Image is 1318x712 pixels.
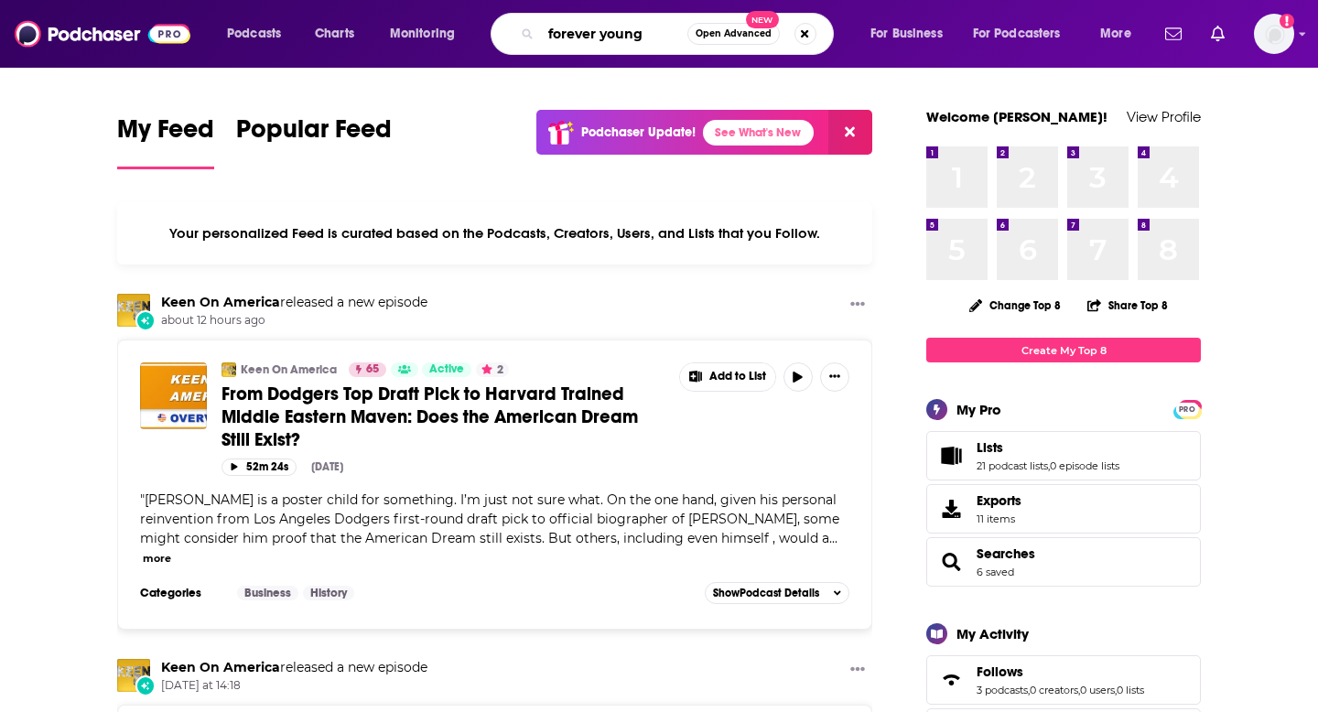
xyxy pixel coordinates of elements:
h3: released a new episode [161,659,427,676]
img: From Dodgers Top Draft Pick to Harvard Trained Middle Eastern Maven: Does the American Dream Stil... [140,362,207,429]
button: 52m 24s [221,458,297,476]
a: PRO [1176,402,1198,415]
span: Open Advanced [696,29,772,38]
a: View Profile [1127,108,1201,125]
span: Lists [926,431,1201,480]
a: My Feed [117,113,214,169]
span: More [1100,21,1131,47]
a: 0 creators [1030,684,1078,696]
span: Popular Feed [236,113,392,156]
div: New Episode [135,675,156,696]
button: open menu [214,19,305,49]
a: 0 episode lists [1050,459,1119,472]
a: Lists [933,443,969,469]
a: Keen On America [161,659,280,675]
a: History [303,586,354,600]
span: about 12 hours ago [161,313,427,329]
span: , [1078,684,1080,696]
span: , [1048,459,1050,472]
button: Show profile menu [1254,14,1294,54]
button: Show More Button [843,659,872,682]
div: New Episode [135,310,156,330]
a: Searches [933,549,969,575]
span: Logged in as megcassidy [1254,14,1294,54]
a: Show notifications dropdown [1158,18,1189,49]
span: , [1115,684,1117,696]
button: Show More Button [820,362,849,392]
a: See What's New [703,120,814,146]
h3: Categories [140,586,222,600]
button: ShowPodcast Details [705,582,849,604]
button: Share Top 8 [1086,287,1169,323]
button: Open AdvancedNew [687,23,780,45]
span: Lists [977,439,1003,456]
span: PRO [1176,403,1198,416]
a: Lists [977,439,1119,456]
span: My Feed [117,113,214,156]
input: Search podcasts, credits, & more... [541,19,687,49]
a: Active [422,362,471,377]
span: Searches [926,537,1201,587]
img: Keen On America [221,362,236,377]
a: 0 lists [1117,684,1144,696]
img: Podchaser - Follow, Share and Rate Podcasts [15,16,190,51]
button: open menu [961,19,1087,49]
img: Keen On America [117,659,150,692]
a: Searches [977,545,1035,562]
span: From Dodgers Top Draft Pick to Harvard Trained Middle Eastern Maven: Does the American Dream Stil... [221,383,638,451]
span: For Podcasters [973,21,1061,47]
button: Show More Button [680,363,775,391]
button: Change Top 8 [958,294,1072,317]
button: more [143,551,171,566]
div: [DATE] [311,460,343,473]
span: ... [829,530,837,546]
button: Show More Button [843,294,872,317]
span: Exports [977,492,1021,509]
a: 0 users [1080,684,1115,696]
span: Follows [926,655,1201,705]
button: open menu [377,19,479,49]
button: open menu [1087,19,1154,49]
a: From Dodgers Top Draft Pick to Harvard Trained Middle Eastern Maven: Does the American Dream Stil... [221,383,666,451]
span: Follows [977,663,1023,680]
span: [PERSON_NAME] is a poster child for something. I’m just not sure what. On the one hand, given his... [140,491,839,546]
a: 3 podcasts [977,684,1028,696]
h3: released a new episode [161,294,427,311]
div: Your personalized Feed is curated based on the Podcasts, Creators, Users, and Lists that you Follow. [117,202,872,264]
a: Create My Top 8 [926,338,1201,362]
a: Show notifications dropdown [1204,18,1232,49]
span: Monitoring [390,21,455,47]
a: 6 saved [977,566,1014,578]
button: 2 [476,362,509,377]
button: open menu [858,19,966,49]
span: " [140,491,839,546]
span: , [1028,684,1030,696]
div: My Pro [956,401,1001,418]
a: Charts [303,19,365,49]
a: 21 podcast lists [977,459,1048,472]
span: Show Podcast Details [713,587,819,599]
a: Keen On America [161,294,280,310]
svg: Add a profile image [1280,14,1294,28]
a: Welcome [PERSON_NAME]! [926,108,1107,125]
a: Follows [977,663,1144,680]
span: Exports [933,496,969,522]
span: For Business [870,21,943,47]
span: New [746,11,779,28]
a: Follows [933,667,969,693]
a: Exports [926,484,1201,534]
span: [DATE] at 14:18 [161,678,427,694]
span: Charts [315,21,354,47]
img: Keen On America [117,294,150,327]
a: Keen On America [241,362,337,377]
div: Search podcasts, credits, & more... [508,13,851,55]
a: Business [237,586,298,600]
a: 65 [349,362,386,377]
span: Add to List [709,370,766,383]
span: Podcasts [227,21,281,47]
